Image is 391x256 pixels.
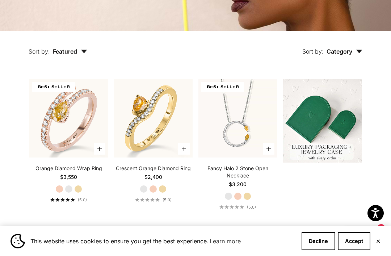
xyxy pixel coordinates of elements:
[247,205,256,210] span: (5.0)
[144,173,162,181] sale-price: $2,400
[338,232,370,250] button: Accept
[116,165,191,172] a: Crescent Orange Diamond Ring
[53,48,87,55] span: Featured
[198,165,277,179] a: Fancy Halo 2 Stone Open Necklace
[35,165,102,172] a: Orange Diamond Wrap Ring
[163,197,172,202] span: (5.0)
[78,197,87,202] span: (5.0)
[219,205,244,209] div: 5.0 out of 5.0 stars
[209,236,242,247] a: Learn more
[50,197,87,202] a: 5.0 out of 5.0 stars(5.0)
[29,48,50,55] span: Sort by:
[60,173,77,181] sale-price: $3,550
[10,234,25,248] img: Cookie banner
[135,197,172,202] a: 5.0 out of 5.0 stars(5.0)
[219,205,256,210] a: 5.0 out of 5.0 stars(5.0)
[32,82,75,92] span: BEST SELLER
[30,236,296,247] span: This website uses cookies to ensure you get the best experience.
[114,79,193,158] img: #YellowGold
[29,79,108,158] img: #RoseGold
[327,48,362,55] span: Category
[12,31,104,62] button: Sort by: Featured
[229,181,247,188] sale-price: $3,200
[135,198,160,202] div: 5.0 out of 5.0 stars
[376,239,381,243] button: Close
[50,198,75,202] div: 5.0 out of 5.0 stars
[201,82,244,92] span: BEST SELLER
[302,232,335,250] button: Decline
[286,31,379,62] button: Sort by: Category
[302,48,324,55] span: Sort by:
[198,79,277,158] img: #WhiteGold
[198,79,277,158] a: #YellowGold #RoseGold #WhiteGold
